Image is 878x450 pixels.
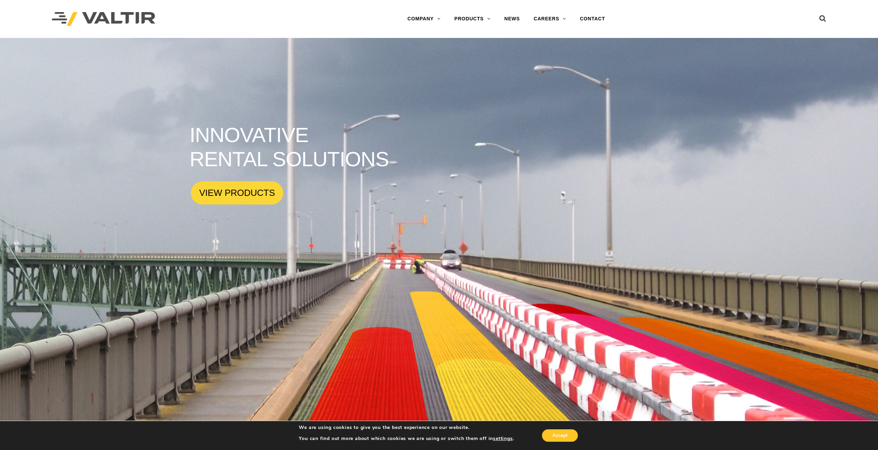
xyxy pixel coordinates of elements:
[299,424,514,431] p: We are using cookies to give you the best experience on our website.
[573,12,612,26] a: CONTACT
[542,429,578,442] button: Accept
[497,12,527,26] a: NEWS
[299,436,514,442] p: You can find out more about which cookies we are using or switch them off in .
[191,181,283,204] a: VIEW PRODUCTS
[190,123,389,171] rs-layer: INNOVATIVE RENTAL SOLUTIONS
[493,436,513,442] button: settings
[52,12,155,26] img: Valtir
[401,12,447,26] a: COMPANY
[527,12,573,26] a: CAREERS
[447,12,497,26] a: PRODUCTS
